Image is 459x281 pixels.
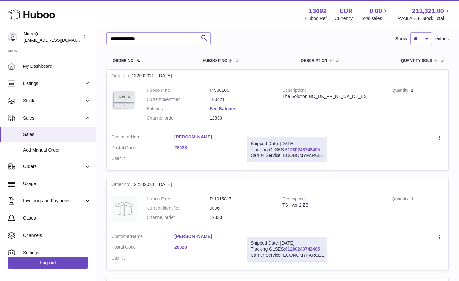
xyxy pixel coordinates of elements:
[8,257,88,269] a: Log out
[339,7,353,15] strong: EUR
[111,244,174,252] dt: Postal Code
[23,115,84,121] span: Sales
[210,196,273,202] dd: P-1015817
[147,196,210,202] dt: Huboo P no
[23,198,84,204] span: Invoicing and Payments
[387,191,448,229] td: 1
[23,131,91,137] span: Sales
[111,73,132,80] strong: Order no
[335,15,353,21] div: Currency
[387,82,448,129] td: 1
[111,134,174,142] dt: Name
[23,63,91,69] span: My Dashboard
[203,59,227,63] span: Huboo P no
[111,87,137,113] img: 136921728478892.jpg
[23,232,91,238] span: Channels
[435,36,449,42] span: entries
[210,106,236,111] a: See Batches
[147,87,210,93] dt: Huboo P no
[23,250,91,256] span: Settings
[251,152,324,159] div: Carrier Service: ECONOMYPARCEL
[147,115,210,121] dt: Channel order
[23,181,91,187] span: Usage
[174,233,238,239] a: [PERSON_NAME]
[24,31,81,43] div: NutraQ
[147,97,210,103] dt: Current identifier
[24,37,94,43] span: [EMAIL_ADDRESS][DOMAIN_NAME]
[113,59,133,63] span: Order No
[301,59,327,63] span: Description
[282,202,382,208] div: TS flyer 2 ZB
[23,147,91,153] span: Add Manual Order
[23,163,84,169] span: Orders
[251,240,324,246] div: Shipped Date: [DATE]
[111,155,174,161] dt: User Id
[412,7,444,15] span: 211,321.00
[397,7,451,21] a: 211,321.00 AVAILABLE Stock Total
[247,237,327,262] div: Tracking GLSES:
[395,36,407,42] label: Show
[210,97,273,103] dd: 100421
[23,98,84,104] span: Stock
[361,7,389,21] a: 0.00 Total sales
[282,196,306,203] strong: Description
[392,196,411,203] strong: Quantity
[107,70,448,82] div: 122502011 | [DATE]
[174,134,238,140] a: [PERSON_NAME]
[247,137,327,162] div: Tracking GLSES:
[285,147,320,152] a: 61280243742405
[210,115,273,121] dd: 12833
[23,81,84,87] span: Listings
[285,246,320,252] a: 61280243742405
[111,182,132,189] strong: Order no
[397,15,451,21] span: AVAILABLE Stock Total
[147,106,210,112] dt: Batches
[174,244,238,250] a: 28028
[361,15,389,21] span: Total sales
[8,32,17,42] img: log@nutraq.com
[305,15,327,21] div: Huboo Ref
[111,196,137,222] img: no-photo.jpg
[282,88,306,94] strong: Description
[111,255,174,261] dt: User Id
[174,145,238,151] a: 28028
[370,7,382,15] span: 0.00
[251,141,324,147] div: Shipped Date: [DATE]
[392,88,411,94] strong: Quantity
[111,233,174,241] dt: Name
[401,59,432,63] span: Quantity Sold
[23,215,91,221] span: Cases
[282,93,382,99] div: The Solution NO_DK_FR_NL_UK_DE_ES
[147,215,210,221] dt: Channel order
[111,234,131,239] span: Customer
[111,134,131,139] span: Customer
[210,215,273,221] dd: 12833
[111,145,174,152] dt: Postal Code
[107,178,448,191] div: 122502010 | [DATE]
[309,7,327,15] strong: 13692
[251,252,324,258] div: Carrier Service: ECONOMYPARCEL
[210,205,273,211] dd: 9006
[210,87,273,93] dd: P-988106
[147,205,210,211] dt: Current identifier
